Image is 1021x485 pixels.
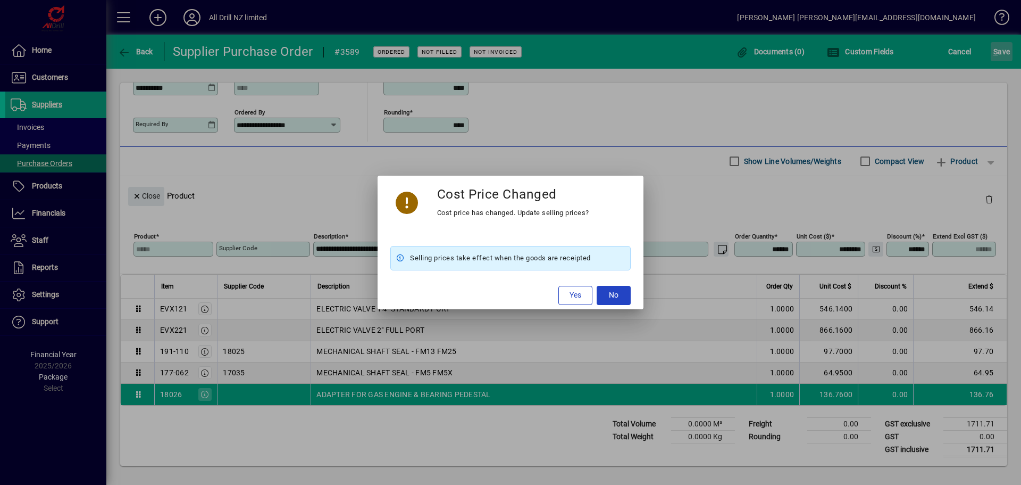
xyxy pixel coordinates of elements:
button: No [597,286,631,305]
h3: Cost Price Changed [437,186,557,202]
span: Yes [570,290,581,301]
span: No [609,290,618,301]
div: Cost price has changed. Update selling prices? [437,207,589,219]
button: Yes [558,286,592,305]
span: Selling prices take effect when the goods are receipted [410,252,591,265]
